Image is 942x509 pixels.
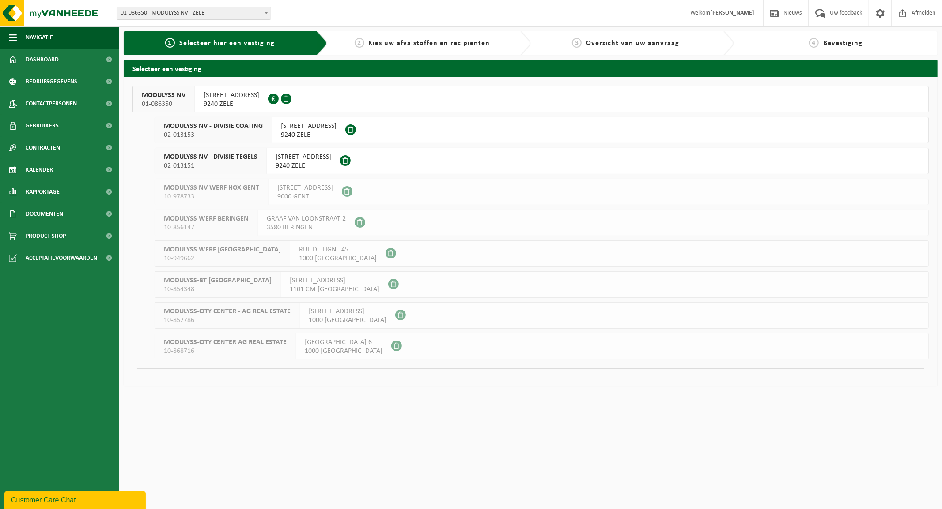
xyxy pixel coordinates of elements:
span: GRAAF VAN LOONSTRAAT 2 [267,214,346,223]
h2: Selecteer een vestiging [124,60,938,77]
span: 01-086350 [142,100,185,109]
span: Kalender [26,159,53,181]
span: 02-013153 [164,131,263,139]
span: Dashboard [26,49,59,71]
strong: [PERSON_NAME] [710,10,754,16]
span: MODULYSS NV WERF HOX GENT [164,183,259,192]
span: Rapportage [26,181,60,203]
span: Acceptatievoorwaarden [26,247,97,269]
span: [STREET_ADDRESS] [204,91,259,100]
span: [STREET_ADDRESS] [309,307,386,316]
span: 2 [355,38,364,48]
span: 1 [165,38,175,48]
span: 1000 [GEOGRAPHIC_DATA] [305,347,382,356]
span: Product Shop [26,225,66,247]
span: Navigatie [26,26,53,49]
span: MODULYSS WERF [GEOGRAPHIC_DATA] [164,245,281,254]
span: 9000 GENT [277,192,333,201]
span: 10-852786 [164,316,291,325]
span: 4 [809,38,819,48]
span: 1000 [GEOGRAPHIC_DATA] [299,254,377,263]
span: Selecteer hier een vestiging [179,40,275,47]
span: Bevestiging [823,40,863,47]
span: Contracten [26,137,60,159]
span: 3580 BERINGEN [267,223,346,232]
button: MODULYSS NV 01-086350 [STREET_ADDRESS]9240 ZELE [132,86,929,112]
span: MODULYSS NV [142,91,185,100]
span: [STREET_ADDRESS] [281,122,337,131]
span: 1000 [GEOGRAPHIC_DATA] [309,316,386,325]
span: 1101 CM [GEOGRAPHIC_DATA] [290,285,379,294]
span: 10-856147 [164,223,249,232]
button: MODULYSS NV - DIVISIE COATING 02-013153 [STREET_ADDRESS]9240 ZELE [155,117,929,143]
span: Overzicht van uw aanvraag [586,40,679,47]
span: MODULYSS NV - DIVISIE TEGELS [164,153,257,161]
span: 01-086350 - MODULYSS NV - ZELE [117,7,271,19]
span: 9240 ZELE [281,131,337,139]
span: MODULYSS WERF BERINGEN [164,214,249,223]
span: 01-086350 - MODULYSS NV - ZELE [117,7,271,20]
span: MODULYSS-BT [GEOGRAPHIC_DATA] [164,276,272,285]
span: Kies uw afvalstoffen en recipiënten [369,40,490,47]
span: MODULYSS-CITY CENTER AG REAL ESTATE [164,338,287,347]
span: [STREET_ADDRESS] [290,276,379,285]
span: 02-013151 [164,161,257,170]
span: [STREET_ADDRESS] [276,153,331,161]
span: [STREET_ADDRESS] [277,183,333,192]
span: 10-854348 [164,285,272,294]
span: 9240 ZELE [276,161,331,170]
span: 3 [572,38,582,48]
iframe: chat widget [4,490,148,509]
span: 10-949662 [164,254,281,263]
span: MODULYSS NV - DIVISIE COATING [164,122,263,131]
span: 9240 ZELE [204,100,259,109]
span: Contactpersonen [26,93,77,115]
span: 10-868716 [164,347,287,356]
span: Documenten [26,203,63,225]
span: MODULYSS-CITY CENTER - AG REAL ESTATE [164,307,291,316]
span: [GEOGRAPHIC_DATA] 6 [305,338,382,347]
span: 10-978733 [164,192,259,201]
span: Bedrijfsgegevens [26,71,77,93]
span: RUE DE LIGNE 45 [299,245,377,254]
span: Gebruikers [26,115,59,137]
button: MODULYSS NV - DIVISIE TEGELS 02-013151 [STREET_ADDRESS]9240 ZELE [155,148,929,174]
